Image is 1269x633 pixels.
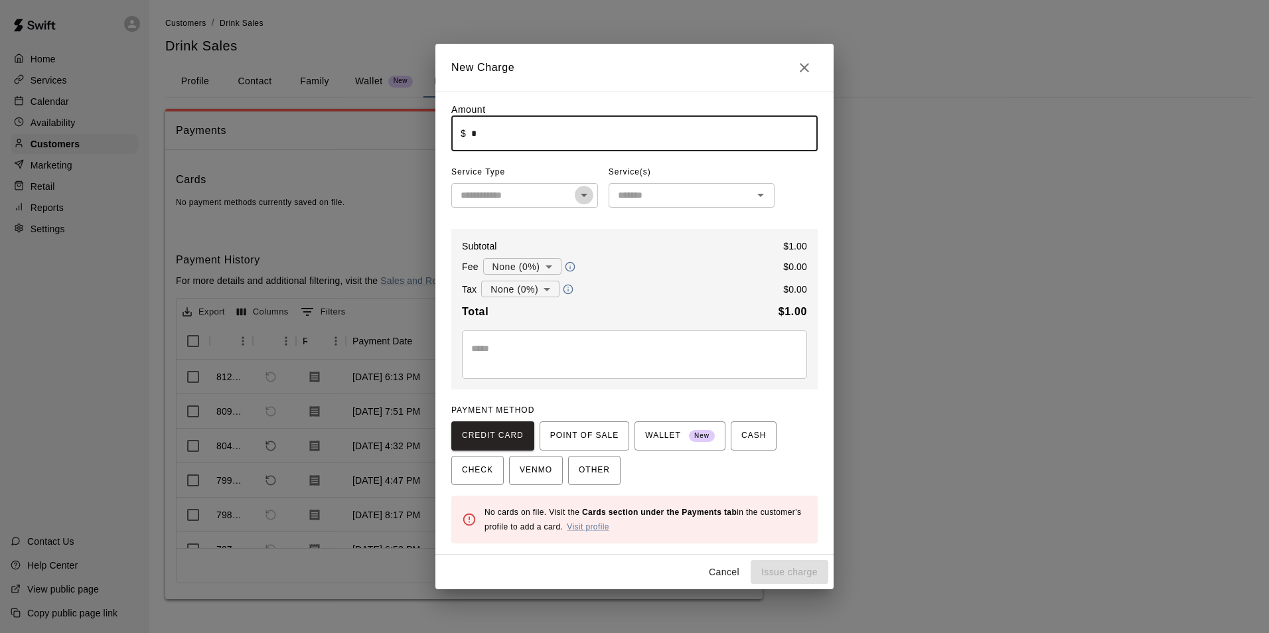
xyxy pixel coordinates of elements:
h2: New Charge [435,44,834,92]
button: Cancel [703,560,745,585]
span: OTHER [579,460,610,481]
div: None (0%) [483,254,561,279]
button: CHECK [451,456,504,485]
button: Close [791,54,818,81]
span: No cards on file. Visit the in the customer's profile to add a card. [485,508,801,531]
p: $ 0.00 [783,283,807,296]
button: CASH [731,421,777,451]
button: VENMO [509,456,563,485]
p: $ 0.00 [783,260,807,273]
p: $ 1.00 [783,240,807,253]
span: CHECK [462,460,493,481]
span: Service Type [451,162,598,183]
button: WALLET New [634,421,725,451]
span: PAYMENT METHOD [451,405,534,415]
b: Cards section under the Payments tab [582,508,737,517]
p: Subtotal [462,240,497,253]
span: POINT OF SALE [550,425,619,447]
button: POINT OF SALE [540,421,629,451]
div: None (0%) [481,277,560,301]
b: Total [462,306,488,317]
span: CASH [741,425,766,447]
span: New [689,427,715,445]
span: CREDIT CARD [462,425,524,447]
label: Amount [451,104,486,115]
b: $ 1.00 [779,306,807,317]
p: $ [461,127,466,140]
p: Tax [462,283,477,296]
button: CREDIT CARD [451,421,534,451]
span: Service(s) [609,162,651,183]
span: WALLET [645,425,715,447]
a: Visit profile [567,522,609,531]
button: Open [751,186,770,204]
span: VENMO [520,460,552,481]
p: Fee [462,260,479,273]
button: Open [575,186,593,204]
button: OTHER [568,456,621,485]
